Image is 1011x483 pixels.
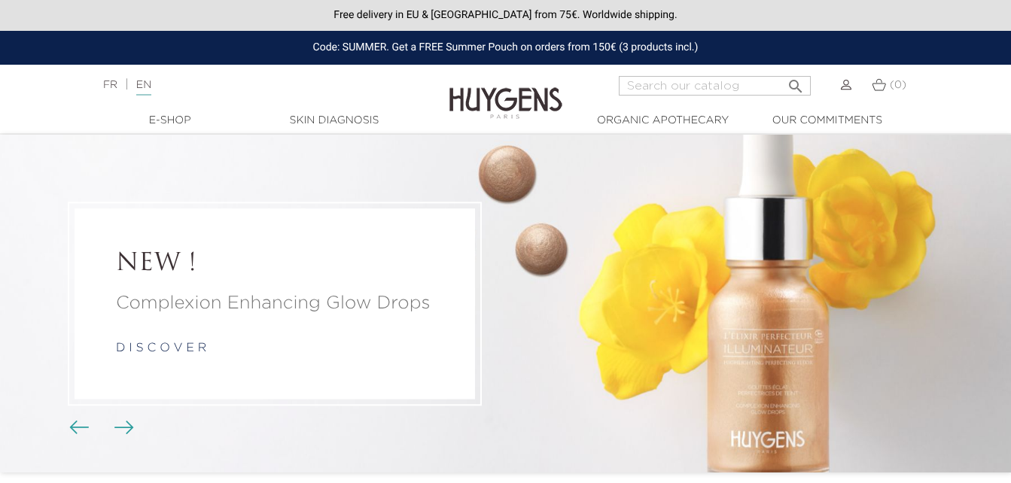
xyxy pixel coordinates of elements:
input: Search [619,76,811,96]
img: Huygens [449,63,562,121]
a: Organic Apothecary [588,113,738,129]
i:  [787,73,805,91]
a: Skin Diagnosis [259,113,410,129]
a: d i s c o v e r [116,342,206,354]
a: EN [136,80,151,96]
div: | [96,76,410,94]
button:  [782,71,809,92]
div: Carousel buttons [75,416,124,439]
span: (0) [890,80,906,90]
a: E-Shop [95,113,245,129]
a: NEW ! [116,250,434,278]
a: Our commitments [752,113,903,129]
a: FR [103,80,117,90]
a: Complexion Enhancing Glow Drops [116,290,434,317]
